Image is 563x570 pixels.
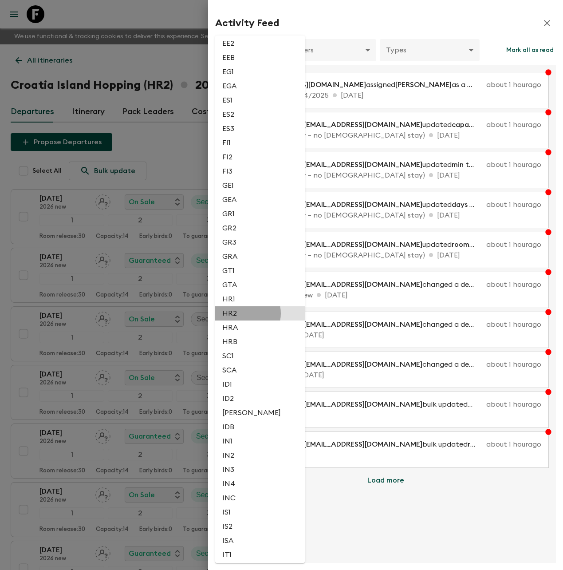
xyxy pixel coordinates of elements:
li: SC1 [215,349,305,363]
li: FI1 [215,136,305,150]
li: ES2 [215,107,305,122]
li: IN1 [215,434,305,448]
li: FI2 [215,150,305,164]
li: GR1 [215,207,305,221]
li: [PERSON_NAME] [215,406,305,420]
li: ES1 [215,93,305,107]
li: IT1 [215,548,305,562]
li: EE2 [215,36,305,51]
li: IN4 [215,477,305,491]
li: INC [215,491,305,505]
li: ID1 [215,377,305,392]
li: SCA [215,363,305,377]
li: GR2 [215,221,305,235]
li: FI3 [215,164,305,178]
li: EEB [215,51,305,65]
li: GR3 [215,235,305,249]
li: IN2 [215,448,305,463]
li: ISA [215,534,305,548]
li: IN3 [215,463,305,477]
li: HR1 [215,292,305,306]
li: IDB [215,420,305,434]
li: IS1 [215,505,305,519]
li: HRA [215,321,305,335]
li: GRA [215,249,305,264]
li: GEA [215,193,305,207]
li: ID2 [215,392,305,406]
li: HR2 [215,306,305,321]
li: EGA [215,79,305,93]
li: HRB [215,335,305,349]
li: GE1 [215,178,305,193]
li: GT1 [215,264,305,278]
li: EG1 [215,65,305,79]
li: GTA [215,278,305,292]
li: IS2 [215,519,305,534]
li: ES3 [215,122,305,136]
